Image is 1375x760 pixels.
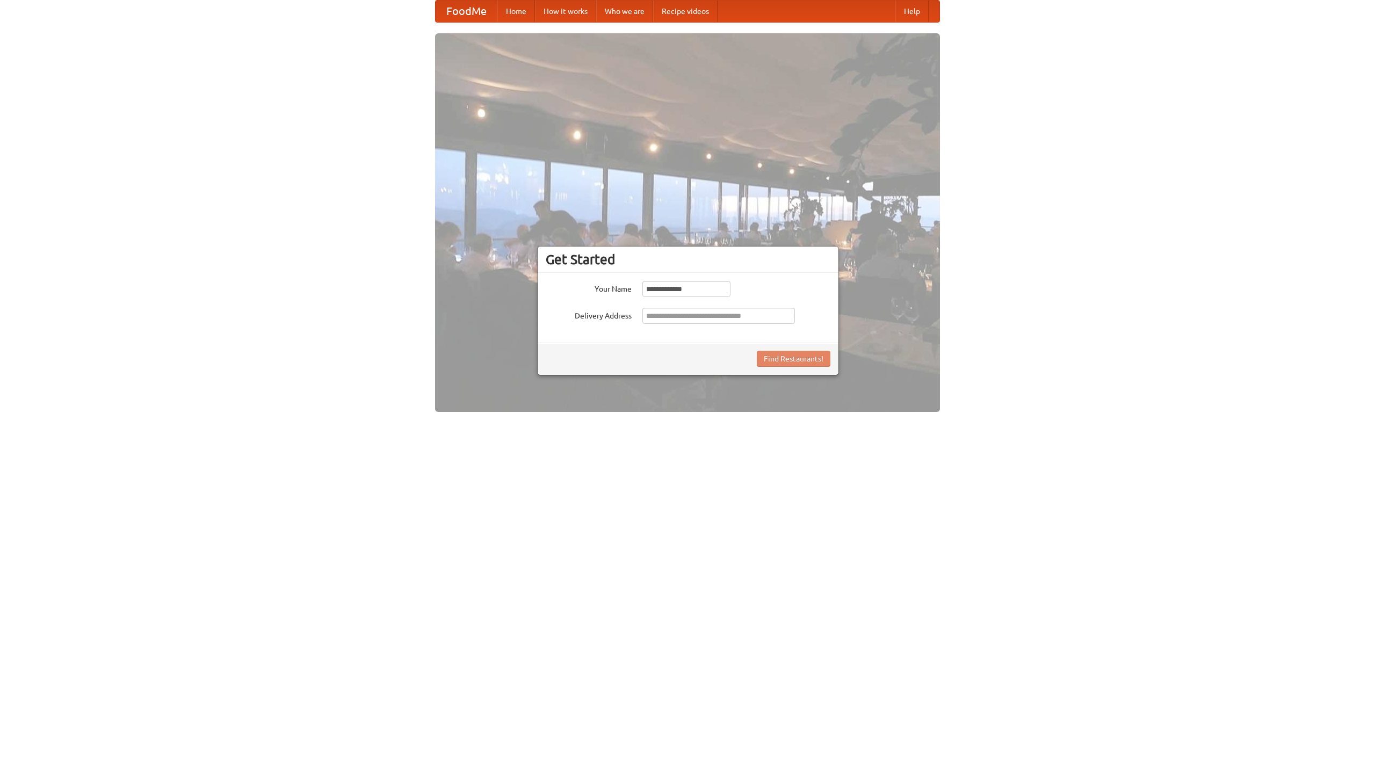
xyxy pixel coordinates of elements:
label: Your Name [546,281,632,294]
a: Who we are [596,1,653,22]
a: Home [497,1,535,22]
a: Help [895,1,929,22]
button: Find Restaurants! [757,351,830,367]
label: Delivery Address [546,308,632,321]
h3: Get Started [546,251,830,267]
a: Recipe videos [653,1,718,22]
a: How it works [535,1,596,22]
a: FoodMe [436,1,497,22]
